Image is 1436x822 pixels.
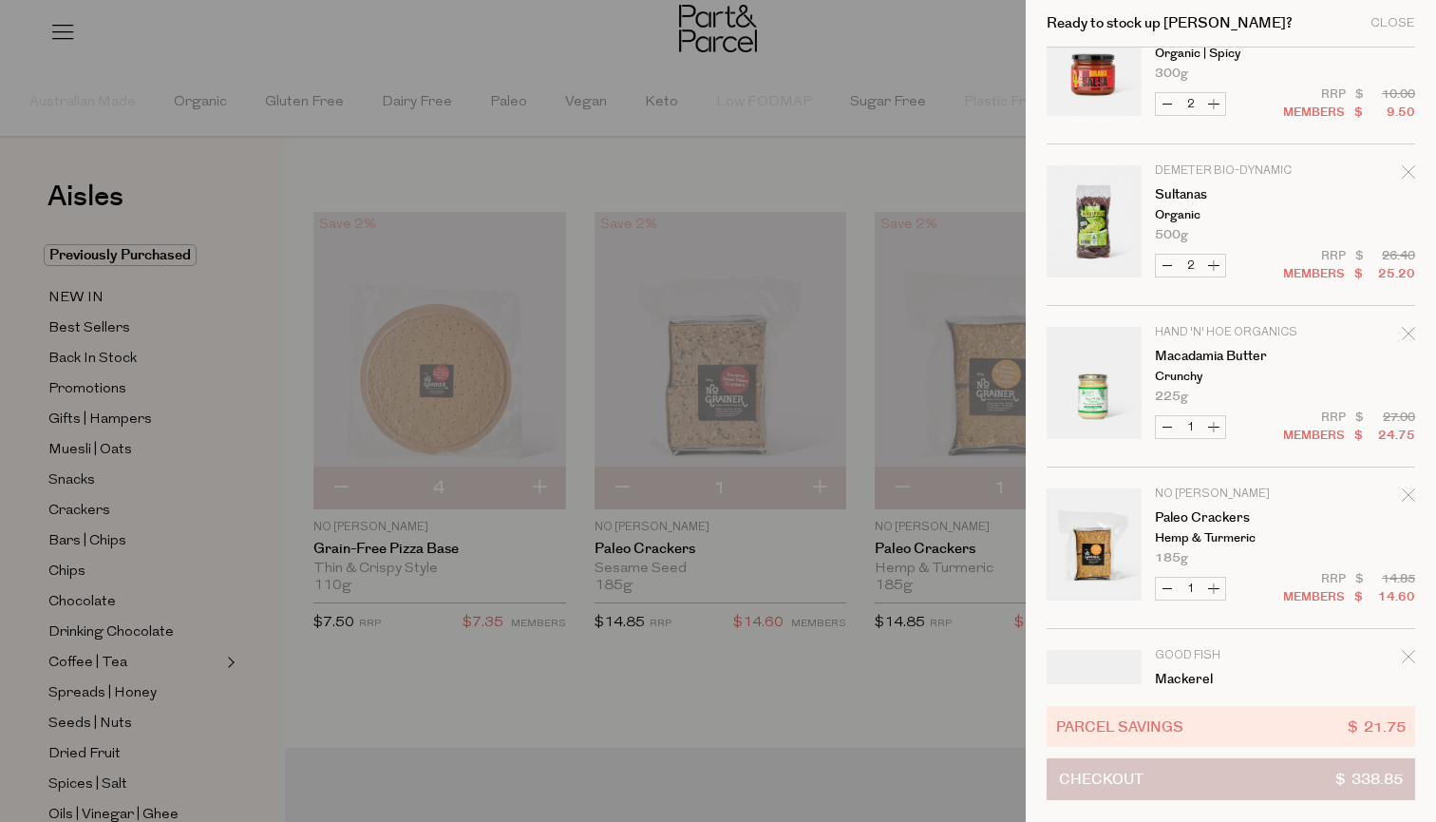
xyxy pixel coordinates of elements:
input: QTY Macadamia Butter [1179,416,1202,438]
span: Parcel Savings [1056,716,1183,737]
input: QTY Sultanas [1179,255,1202,277]
div: Remove Macadamia Butter [1402,324,1415,350]
a: Mackerel [1155,673,1302,686]
a: Paleo Crackers [1155,511,1302,525]
p: Organic [1155,209,1302,221]
div: Remove Mackerel [1402,647,1415,673]
span: Checkout [1059,759,1143,799]
button: Checkout$ 338.85 [1047,758,1415,800]
span: $ 338.85 [1335,759,1403,799]
p: Crunchy [1155,371,1302,383]
p: Demeter Bio-Dynamic [1155,165,1302,177]
a: Macadamia Butter [1155,350,1302,363]
div: Remove Sultanas [1402,162,1415,188]
p: Hand 'n' Hoe Organics [1155,327,1302,338]
a: Sultanas [1155,188,1302,201]
span: $ 21.75 [1348,716,1406,737]
span: 225g [1155,391,1188,403]
p: Organic | Spicy [1155,48,1302,60]
p: No [PERSON_NAME] [1155,488,1302,500]
div: Remove Paleo Crackers [1402,486,1415,511]
p: Hemp & Turmeric [1155,532,1302,545]
span: 500g [1155,229,1188,241]
input: QTY Paleo Crackers [1179,578,1202,600]
h2: Ready to stock up [PERSON_NAME]? [1047,16,1293,30]
span: 300g [1155,67,1188,80]
div: Close [1370,17,1415,29]
input: QTY Brava Salsa [1179,93,1202,115]
span: 185g [1155,552,1188,564]
p: Good Fish [1155,650,1302,661]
